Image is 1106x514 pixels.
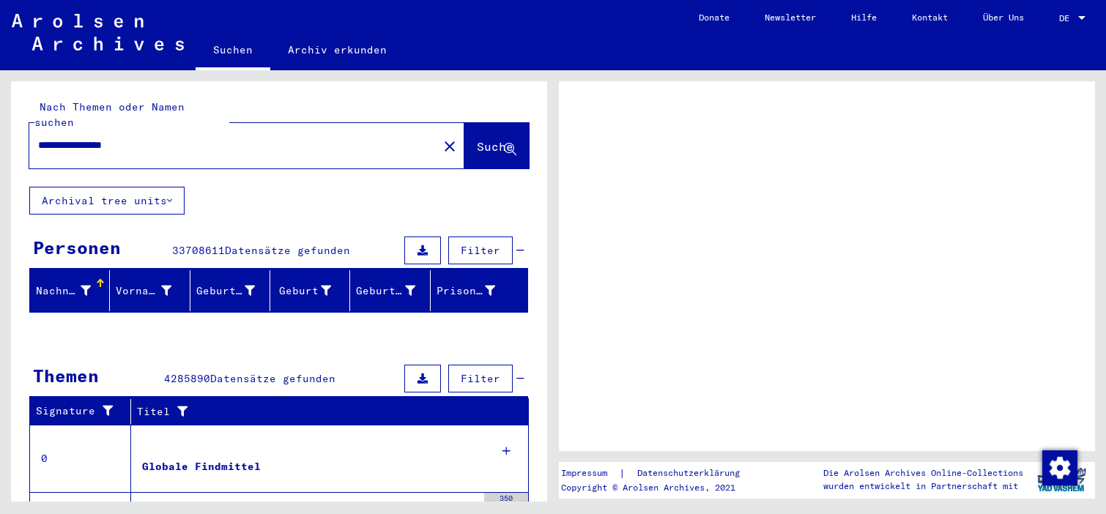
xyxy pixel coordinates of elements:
[437,283,495,299] div: Prisoner #
[29,187,185,215] button: Archival tree units
[142,459,261,474] div: Globale Findmittel
[36,400,134,423] div: Signature
[561,481,757,494] p: Copyright © Arolsen Archives, 2021
[196,283,255,299] div: Geburtsname
[561,466,757,481] div: |
[196,32,270,70] a: Suchen
[34,100,185,129] mat-label: Nach Themen oder Namen suchen
[276,283,331,299] div: Geburt‏
[561,466,619,481] a: Impressum
[356,279,433,302] div: Geburtsdatum
[116,283,171,299] div: Vorname
[626,466,757,481] a: Datenschutzerklärung
[225,244,350,257] span: Datensätze gefunden
[464,123,529,168] button: Suche
[172,244,225,257] span: 33708611
[448,236,513,264] button: Filter
[137,400,514,423] div: Titel
[164,372,210,385] span: 4285890
[36,283,91,299] div: Nachname
[431,270,527,311] mat-header-cell: Prisoner #
[36,279,109,302] div: Nachname
[823,466,1023,480] p: Die Arolsen Archives Online-Collections
[33,362,99,389] div: Themen
[350,270,430,311] mat-header-cell: Geburtsdatum
[435,131,464,160] button: Clear
[30,270,110,311] mat-header-cell: Nachname
[1034,461,1089,498] img: yv_logo.png
[190,270,270,311] mat-header-cell: Geburtsname
[270,270,350,311] mat-header-cell: Geburt‏
[36,403,119,419] div: Signature
[484,493,528,507] div: 350
[461,244,500,257] span: Filter
[33,234,121,261] div: Personen
[210,372,335,385] span: Datensätze gefunden
[477,139,513,154] span: Suche
[441,138,459,155] mat-icon: close
[196,279,273,302] div: Geburtsname
[12,14,184,51] img: Arolsen_neg.svg
[823,480,1023,493] p: wurden entwickelt in Partnerschaft mit
[116,279,189,302] div: Vorname
[448,365,513,392] button: Filter
[437,279,513,302] div: Prisoner #
[461,372,500,385] span: Filter
[110,270,190,311] mat-header-cell: Vorname
[1042,450,1077,485] img: Zustimmung ändern
[1059,13,1075,23] span: DE
[276,279,349,302] div: Geburt‏
[137,404,500,420] div: Titel
[270,32,404,67] a: Archiv erkunden
[356,283,415,299] div: Geburtsdatum
[30,425,131,492] td: 0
